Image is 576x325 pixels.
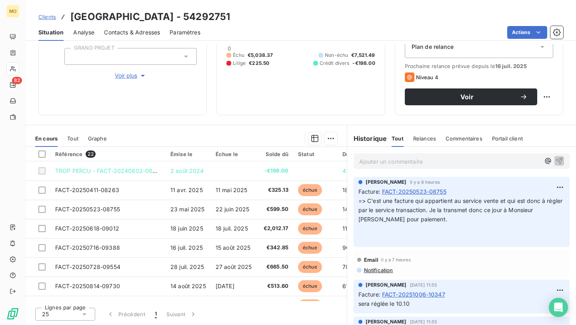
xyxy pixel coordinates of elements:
span: €599.50 [262,205,288,213]
span: [PERSON_NAME] [366,179,407,186]
span: €342.85 [262,244,288,252]
span: Voir plus [115,72,147,80]
span: 23 mai 2025 [170,206,205,213]
img: Logo LeanPay [6,307,19,320]
span: 438 j [342,167,356,174]
button: Actions [507,26,547,39]
span: Litige [233,60,246,67]
span: FACT-20250523-08755 [55,206,120,213]
span: 11 avr. 2025 [170,187,203,193]
span: 144 j [342,206,355,213]
span: 15 août 2025 [216,244,251,251]
span: sera réglée le 10.10 [358,300,410,307]
span: -€198.00 [352,60,375,67]
span: 2 août 2024 [170,167,204,174]
span: 16 juil. 2025 [170,244,203,251]
span: €5,038.37 [248,52,273,59]
h6: Historique [347,134,387,143]
input: Ajouter une valeur [71,53,78,60]
span: TROP PERCU - FACT-20240802-06052 [55,167,163,174]
div: Délai [342,151,364,157]
span: Crédit divers [320,60,350,67]
span: il y a 6 heures [410,180,440,185]
span: échue [298,223,322,235]
span: Prochaine relance prévue depuis le [405,63,553,69]
span: €2,012.17 [262,225,288,233]
span: échue [298,299,322,311]
span: Plan de relance [412,43,454,51]
span: Paramètres [170,28,200,36]
span: 82 [12,77,22,84]
span: -€198.00 [262,167,288,175]
span: il y a 7 heures [381,257,410,262]
span: Notification [363,267,393,273]
span: Graphe [88,135,107,142]
button: Précédent [102,306,150,323]
span: [PERSON_NAME] [366,281,407,289]
h3: [GEOGRAPHIC_DATA] - 54292751 [70,10,230,24]
span: En cours [35,135,58,142]
span: 22 [86,150,95,158]
span: Situation [38,28,64,36]
span: [DATE] 11:55 [410,319,438,324]
button: Voir plus [64,71,197,80]
span: Niveau 4 [416,74,438,80]
span: FACT-20250523-08755 [382,187,446,196]
span: 18 juil. 2025 [216,225,248,232]
span: Facture : [358,187,380,196]
span: FACT-20250716-09388 [55,244,120,251]
span: Analyse [73,28,94,36]
span: €325.13 [262,186,288,194]
span: échue [298,203,322,215]
span: Facture : [358,290,380,299]
div: Statut [298,151,333,157]
span: 22 juin 2025 [216,206,250,213]
span: échue [298,242,322,254]
button: Suivant [162,306,202,323]
span: Tout [67,135,78,142]
span: Portail client [492,135,523,142]
span: 118 j [342,225,354,232]
span: FACT-20251006-10347 [382,290,445,299]
span: 186 j [342,187,355,193]
span: 25 [42,310,49,318]
span: Tout [392,135,404,142]
span: Contacts & Adresses [104,28,160,36]
span: FACT-20250728-09554 [55,263,120,270]
span: FACT-20250814-09730 [55,283,120,289]
span: 61 j [342,283,352,289]
span: [DATE] [216,283,234,289]
span: 78 j [342,263,352,270]
span: Clients [38,14,56,20]
button: 1 [150,306,162,323]
span: Email [364,257,379,263]
span: FACT-20250618-09012 [55,225,119,232]
span: 14 août 2025 [170,283,206,289]
button: Voir [405,88,537,105]
span: 11 mai 2025 [216,187,248,193]
span: 16 juil. 2025 [495,63,527,69]
div: Échue le [216,151,252,157]
span: échue [298,280,322,292]
span: €513.60 [262,282,288,290]
div: Référence [55,150,161,158]
span: Non-échu [325,52,348,59]
span: => C'est une facture qui appartient au service vente et qui est donc à régler par le service tran... [358,197,564,223]
span: [DATE] 11:55 [410,283,438,287]
span: 27 août 2025 [216,263,252,270]
span: €225.50 [249,60,269,67]
a: Clients [38,13,56,21]
span: 0 [228,45,231,52]
div: Solde dû [262,151,288,157]
span: Échu [233,52,244,59]
span: Relances [413,135,436,142]
span: FACT-20250411-08263 [55,187,119,193]
span: échue [298,261,322,273]
span: 28 juil. 2025 [170,263,204,270]
div: Open Intercom Messenger [549,298,568,317]
span: 18 juin 2025 [170,225,203,232]
span: Commentaires [446,135,482,142]
div: Émise le [170,151,206,157]
span: 90 j [342,244,353,251]
span: 1 [155,310,157,318]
